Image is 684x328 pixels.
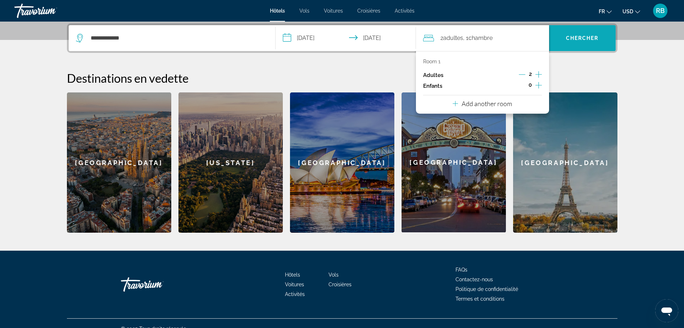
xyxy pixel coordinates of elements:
a: Contactez-nous [456,277,493,282]
span: 2 [440,33,463,43]
input: Search hotel destination [90,33,264,44]
a: Hôtels [270,8,285,14]
span: USD [622,9,633,14]
div: [GEOGRAPHIC_DATA] [290,92,394,233]
span: Chambre [468,35,493,41]
button: Travelers: 2 adults, 0 children [416,25,549,51]
a: Croisières [329,282,352,287]
a: Barcelona[GEOGRAPHIC_DATA] [67,92,171,233]
a: Termes et conditions [456,296,504,302]
button: Change language [599,6,612,17]
span: fr [599,9,605,14]
a: Activités [395,8,415,14]
div: Search widget [69,25,616,51]
div: [GEOGRAPHIC_DATA] [402,92,506,232]
p: Add another room [462,100,512,108]
div: [GEOGRAPHIC_DATA] [67,92,171,233]
button: Add another room [453,95,512,110]
p: Enfants [423,83,442,89]
button: Decrement children [518,82,525,90]
button: Decrement adults [519,71,525,79]
a: Voitures [285,282,304,287]
button: Increment adults [535,70,542,81]
span: RB [656,7,665,14]
div: [US_STATE] [178,92,283,233]
span: Chercher [566,35,599,41]
h2: Destinations en vedette [67,71,617,85]
a: Voitures [324,8,343,14]
span: Adultes [443,35,463,41]
a: Vols [299,8,309,14]
button: Select check in and out date [276,25,416,51]
a: Croisières [357,8,380,14]
button: Change currency [622,6,640,17]
button: User Menu [651,3,670,18]
a: Hôtels [285,272,300,278]
a: Paris[GEOGRAPHIC_DATA] [513,92,617,233]
a: Vols [329,272,339,278]
a: Travorium [14,1,86,20]
button: Increment children [535,81,542,91]
a: New York[US_STATE] [178,92,283,233]
button: Search [549,25,616,51]
a: Go Home [121,274,193,295]
iframe: Bouton de lancement de la fenêtre de messagerie [655,299,678,322]
span: 2 [529,71,532,77]
span: 0 [529,82,532,88]
div: [GEOGRAPHIC_DATA] [513,92,617,233]
p: Room 1 [423,59,440,64]
span: , 1 [463,33,493,43]
a: Politique de confidentialité [456,286,518,292]
a: FAQs [456,267,467,273]
p: Adultes [423,72,443,78]
a: Sydney[GEOGRAPHIC_DATA] [290,92,394,233]
a: San Diego[GEOGRAPHIC_DATA] [402,92,506,233]
a: Activités [285,291,305,297]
